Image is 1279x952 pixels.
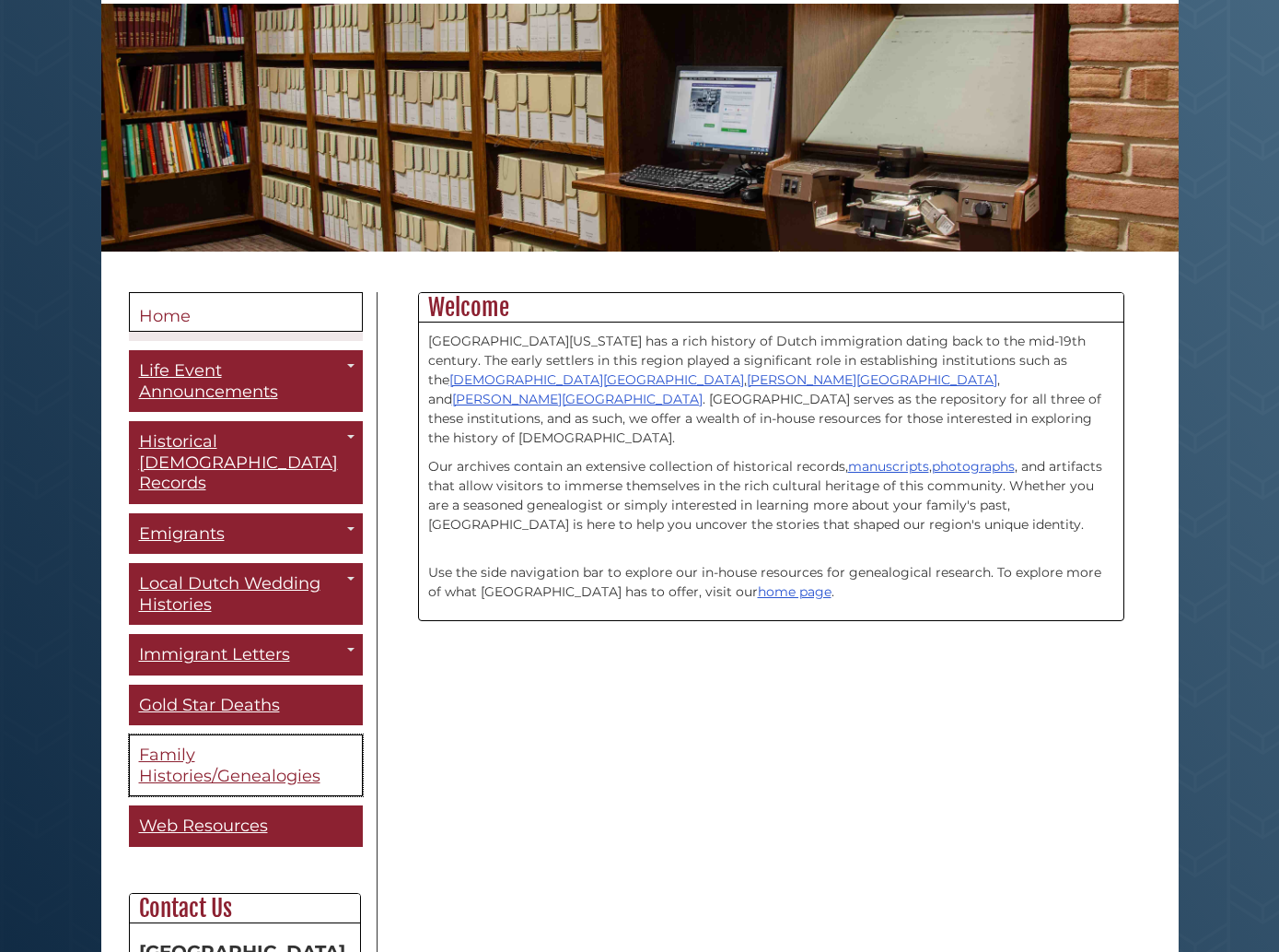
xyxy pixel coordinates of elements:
[419,293,1123,323] h2: Welcome
[139,431,338,493] span: Historical [DEMOGRAPHIC_DATA] Records
[129,735,363,796] a: Family Histories/Genealogies
[129,292,363,333] a: Home
[428,544,1114,602] p: Use the side navigation bar to explore our in-house resources for genealogical research. To explo...
[449,371,744,388] a: [DEMOGRAPHIC_DATA][GEOGRAPHIC_DATA]
[139,816,268,836] span: Web Resources
[428,457,1114,535] p: Our archives contain an extensive collection of historical records, , , and artifacts that allow ...
[139,745,320,786] span: Family Histories/Genealogies
[139,360,278,402] span: Life Event Announcements
[139,573,320,615] span: Local Dutch Wedding Histories
[129,563,363,625] a: Local Dutch Wedding Histories
[129,350,363,412] a: Life Event Announcements
[747,371,997,388] a: [PERSON_NAME][GEOGRAPHIC_DATA]
[130,894,360,923] h2: Contact Us
[129,513,363,555] a: Emigrants
[428,332,1114,448] p: [GEOGRAPHIC_DATA][US_STATE] has a rich history of Dutch immigration dating back to the mid-19th c...
[452,391,703,407] a: [PERSON_NAME][GEOGRAPHIC_DATA]
[129,805,363,847] a: Web Resources
[848,458,929,475] a: manuscripts
[129,421,363,504] a: Historical [DEMOGRAPHIC_DATA] Records
[139,695,280,715] span: Gold Star Deaths
[129,634,363,676] a: Immigrant Letters
[758,583,831,600] a: home page
[129,685,363,726] a: Gold Star Deaths
[139,523,225,544] span: Emigrants
[139,644,290,664] span: Immigrant Letters
[139,306,191,326] span: Home
[932,458,1015,475] a: photographs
